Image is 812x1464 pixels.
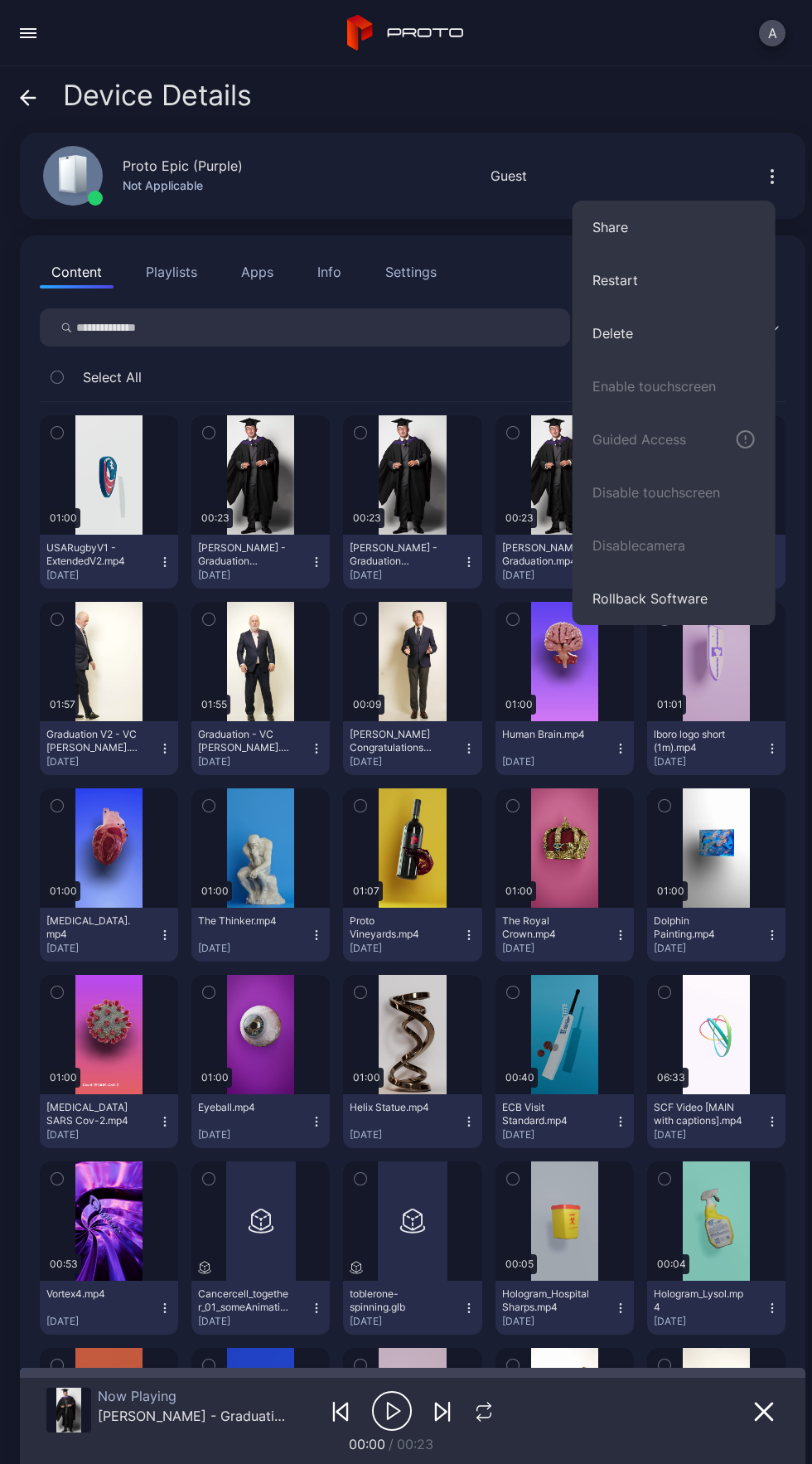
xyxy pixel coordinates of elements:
[198,569,310,582] div: [DATE]
[198,728,289,754] div: Graduation - VC Nick Jennings.mp4
[647,721,785,775] button: lboro logo short (1m).mp4[DATE]
[491,166,527,186] div: Guest
[573,413,776,466] button: Guided Access
[46,569,158,582] div: [DATE]
[350,1128,462,1142] div: [DATE]
[349,1436,385,1452] span: 00:00
[654,1315,766,1328] div: [DATE]
[40,535,178,589] button: USARugbyV1 - ExtendedV2.mp4[DATE]
[123,156,243,176] div: Proto Epic (Purple)
[573,466,776,519] button: Disable touchscreen
[573,201,776,254] button: Share
[40,1094,178,1148] button: [MEDICAL_DATA] SARS Cov-2.mp4[DATE]
[350,728,441,754] div: Seb Coe Congratulations (graduation)
[191,908,330,962] button: The Thinker.mp4[DATE]
[502,1128,614,1142] div: [DATE]
[502,1101,593,1127] div: ECB Visit Standard.mp4
[198,914,289,928] div: The Thinker.mp4
[502,914,593,941] div: The Royal Crown.mp4
[350,1101,441,1114] div: Helix Statue.mp4
[123,176,243,196] div: Not Applicable
[350,755,462,768] div: [DATE]
[573,360,776,413] button: Enable touchscreen
[230,255,285,288] button: Apps
[317,262,341,282] div: Info
[350,914,441,941] div: Proto Vineyards.mp4
[40,1281,178,1335] button: Vortex4.mp4[DATE]
[198,755,310,768] div: [DATE]
[502,728,593,741] div: Human Brain.mp4
[191,535,330,589] button: [PERSON_NAME] - Graduation (-15db).mp4[DATE]
[592,429,686,449] div: Guided Access
[389,1436,394,1452] span: /
[573,572,776,625] button: Rollback Software
[343,1094,481,1148] button: Helix Statue.mp4[DATE]
[46,942,158,955] div: [DATE]
[46,1287,138,1301] div: Vortex4.mp4
[654,1101,745,1127] div: SCF Video [MAIN with captions].mp4
[647,908,785,962] button: Dolphin Painting.mp4[DATE]
[63,80,252,111] span: Device Details
[306,255,353,288] button: Info
[654,914,745,941] div: Dolphin Painting.mp4
[502,755,614,768] div: [DATE]
[198,1315,310,1328] div: [DATE]
[191,721,330,775] button: Graduation - VC [PERSON_NAME].mp4[DATE]
[350,569,462,582] div: [DATE]
[343,535,481,589] button: [PERSON_NAME] - Graduation (-12db).mp4[DATE]
[350,1287,441,1314] div: toblerone-spinning.glb
[385,262,437,282] div: Settings
[502,541,593,568] div: Ryan - Graduation.mp4
[40,908,178,962] button: [MEDICAL_DATA].mp4[DATE]
[191,1281,330,1335] button: Cancercell_together_01_someAnimation.glb[DATE]
[46,1128,158,1142] div: [DATE]
[198,1287,289,1314] div: Cancercell_together_01_someAnimation.glb
[654,1287,745,1314] div: Hologram_Lysol.mp4
[573,307,776,360] button: Delete
[198,541,289,568] div: Ryan - Graduation (-15db).mp4
[573,519,776,572] button: Disablecamera
[350,942,462,955] div: [DATE]
[502,1287,593,1314] div: Hologram_HospitalSharps.mp4
[343,721,481,775] button: [PERSON_NAME] Congratulations (graduation)[DATE]
[502,942,614,955] div: [DATE]
[134,255,209,288] button: Playlists
[374,255,448,288] button: Settings
[198,1128,310,1142] div: [DATE]
[647,1281,785,1335] button: Hologram_Lysol.mp4[DATE]
[647,1094,785,1148] button: SCF Video [MAIN with captions].mp4[DATE]
[502,569,614,582] div: [DATE]
[495,1094,634,1148] button: ECB Visit Standard.mp4[DATE]
[46,914,138,941] div: Human Heart.mp4
[397,1436,433,1452] span: 00:23
[654,755,766,768] div: [DATE]
[495,535,634,589] button: [PERSON_NAME] - Graduation.mp4[DATE]
[46,755,158,768] div: [DATE]
[46,1101,138,1127] div: Covid-19 SARS Cov-2.mp4
[502,1315,614,1328] div: [DATE]
[350,541,441,568] div: Ryan - Graduation (-12db).mp4
[495,1281,634,1335] button: Hologram_HospitalSharps.mp4[DATE]
[573,254,776,307] button: Restart
[654,728,745,754] div: lboro logo short (1m).mp4
[198,1101,289,1114] div: Eyeball.mp4
[495,908,634,962] button: The Royal Crown.mp4[DATE]
[46,541,138,568] div: USARugbyV1 - ExtendedV2.mp4
[83,367,142,387] span: Select All
[759,20,785,46] button: A
[654,942,766,955] div: [DATE]
[198,942,310,955] div: [DATE]
[343,1281,481,1335] button: toblerone-spinning.glb[DATE]
[46,728,138,754] div: Graduation V2 - VC Nick Jennings.mp4
[495,721,634,775] button: Human Brain.mp4[DATE]
[40,255,114,288] button: Content
[98,1388,291,1404] div: Now Playing
[343,908,481,962] button: Proto Vineyards.mp4[DATE]
[654,1128,766,1142] div: [DATE]
[40,721,178,775] button: Graduation V2 - VC [PERSON_NAME].mp4[DATE]
[98,1408,291,1424] div: Ryan - Graduation (-12db).mp4
[350,1315,462,1328] div: [DATE]
[46,1315,158,1328] div: [DATE]
[191,1094,330,1148] button: Eyeball.mp4[DATE]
